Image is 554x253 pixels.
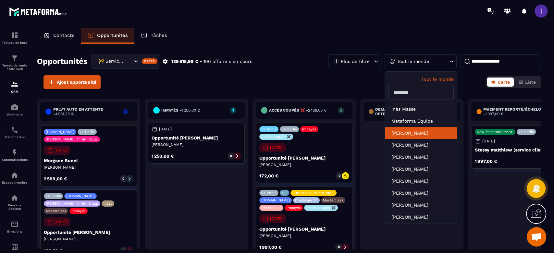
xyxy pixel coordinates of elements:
[44,236,133,242] p: [PERSON_NAME]
[259,233,349,238] p: [PERSON_NAME]
[203,58,252,65] p: 100 affaire s en cours
[44,176,67,181] p: 2 599,00 €
[259,174,278,178] p: 172,00 €
[385,127,457,139] li: [PERSON_NAME]
[55,220,67,224] p: [DATE]
[287,206,301,210] p: Impayés
[2,189,28,215] a: social-networksocial-networkRéseaux Sociaux
[2,49,28,76] a: formationformationTunnel de vente / Site web
[66,194,95,198] p: [DOMAIN_NAME]
[2,90,28,93] p: CRM
[104,201,112,206] p: Insta
[43,75,101,89] button: Ajout opportunité
[44,165,133,170] p: [PERSON_NAME]
[292,191,335,195] p: Aurore Acc. 1:1 6m 3app.
[55,148,67,152] p: [DATE]
[200,58,202,65] p: •
[259,245,282,249] p: 1 997,00 €
[46,137,98,141] p: [PERSON_NAME]. 1:1 6m 3app.
[2,215,28,238] a: emailemailE-mailing
[306,206,336,210] p: Accès coupés ✖️
[53,107,119,116] h6: PRLVT auto en attente -
[261,198,290,202] p: [DOMAIN_NAME]
[2,135,28,139] p: Planificateur
[385,199,457,211] li: [PERSON_NAME]
[261,206,281,210] p: Décrochage
[2,203,28,211] p: Réseaux Sociaux
[2,64,28,71] p: Tunnel de vente / Site web
[134,28,174,44] a: Tâches
[152,154,174,158] p: 1 250,00 €
[171,58,198,65] p: 139 515,99 €
[498,79,510,85] span: Carte
[44,230,133,235] p: Opportunité [PERSON_NAME]
[9,6,68,18] img: logo
[525,79,536,85] span: Liste
[514,78,540,87] button: Liste
[261,191,277,195] p: v4 Podia
[71,209,86,213] p: Impayés
[11,194,18,202] img: social-network
[483,107,551,116] h6: Paiement reporté/échelonné -
[519,130,534,134] p: v4 Podia
[11,220,18,228] img: email
[338,245,340,249] p: 0
[475,159,497,163] p: 1 997,00 €
[2,113,28,116] p: Webinaire
[152,135,241,140] p: Opportunité [PERSON_NAME]
[482,139,495,143] p: [DATE]
[2,144,28,166] a: automationsautomationsAutomatisations
[2,230,28,233] p: E-mailing
[37,55,88,68] h2: Opportunités
[91,54,159,69] div: Search for option
[11,103,18,111] img: automations
[80,130,95,134] p: v4 Podia
[295,198,318,202] p: Challenge S6
[46,194,61,198] p: v4 Podia
[385,175,457,187] li: [PERSON_NAME]
[341,59,370,64] p: Plus de filtre
[161,108,200,113] h6: Impayés -
[159,127,172,131] p: [DATE]
[97,32,128,38] p: Opportunités
[57,79,96,85] span: Ajout opportunité
[11,126,18,134] img: scheduler
[339,174,340,178] p: 0
[37,28,81,44] a: Contacts
[2,27,28,49] a: formationformationTableau de bord
[2,181,28,184] p: Espace membre
[282,191,287,195] p: X12
[282,127,297,131] p: v4 Podia
[2,98,28,121] a: automationsautomationsWebinaire
[2,41,28,44] p: Tableau de bord
[388,77,454,82] p: Tout le monde
[44,248,62,253] p: 183,25 €
[53,32,74,38] p: Contacts
[46,201,98,206] p: [PERSON_NAME]. 1:1 6m 3 app
[269,108,326,113] h6: accès coupés ❌ -
[11,243,18,251] img: accountant
[126,58,132,65] input: Search for option
[2,166,28,189] a: automationsautomationsEspace membre
[151,32,167,38] p: Tâches
[385,115,457,127] li: Metaforma Equipe
[11,31,18,39] img: formation
[302,127,316,131] p: Impayés
[11,54,18,62] img: formation
[122,248,124,253] p: 0
[122,109,129,114] p: 3
[477,130,513,134] p: New échelonnement.
[81,28,134,44] a: Opportunités
[385,211,457,223] li: [PERSON_NAME]
[2,76,28,98] a: formationformationCRM
[385,163,457,175] li: [PERSON_NAME]
[2,158,28,162] p: Automatisations
[270,145,283,150] p: [DATE]
[338,108,344,112] p: 2
[259,162,349,167] p: [PERSON_NAME]
[142,58,158,64] div: Créer
[46,130,74,134] p: [DOMAIN_NAME]
[385,187,457,199] li: [PERSON_NAME]
[181,108,200,113] span: 1 250,00 €
[2,121,28,144] a: schedulerschedulerPlanificateur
